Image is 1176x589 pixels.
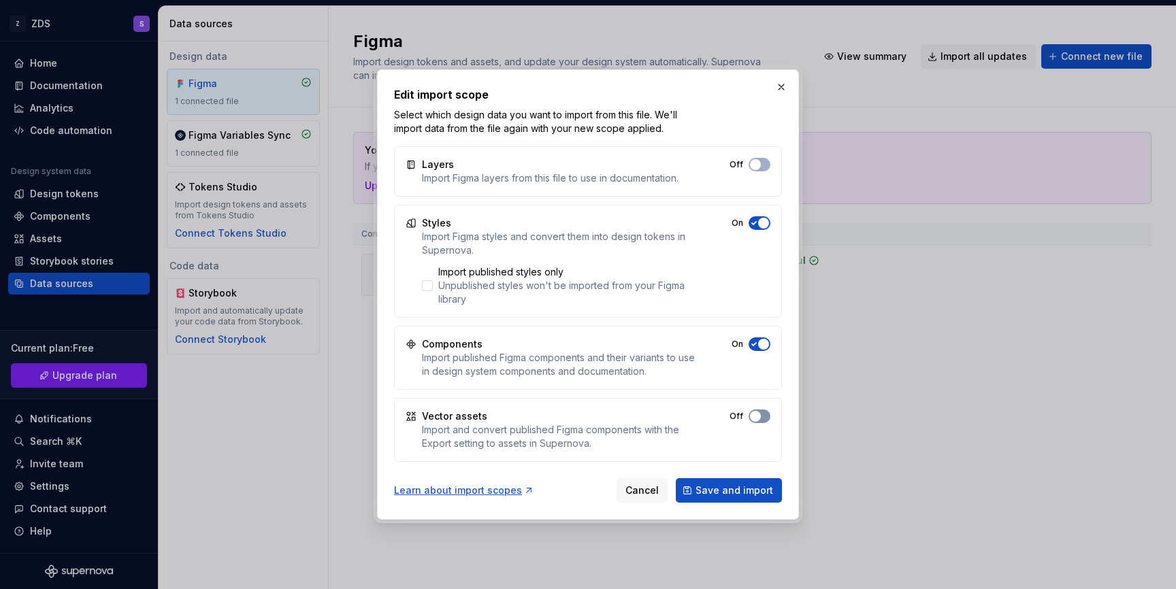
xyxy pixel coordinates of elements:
[732,218,743,229] label: On
[422,351,696,378] div: Import published Figma components and their variants to use in design system components and docum...
[625,484,659,497] span: Cancel
[730,159,743,170] label: Off
[730,411,743,422] label: Off
[696,484,773,497] span: Save and import
[422,337,483,351] div: Components
[676,478,782,503] button: Save and import
[422,158,454,171] div: Layers
[422,171,679,185] div: Import Figma layers from this file to use in documentation.
[394,86,782,103] h2: Edit import scope
[422,409,487,423] div: Vector assets
[617,478,668,503] button: Cancel
[422,423,694,450] div: Import and convert published Figma components with the Export setting to assets in Supernova.
[422,216,451,230] div: Styles
[422,230,696,257] div: Import Figma styles and convert them into design tokens in Supernova.
[438,265,696,279] div: Import published styles only
[394,484,534,497] a: Learn about import scopes
[732,339,743,350] label: On
[394,108,690,135] p: Select which design data you want to import from this file. We'll import data from the file again...
[438,279,696,306] div: Unpublished styles won't be imported from your Figma library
